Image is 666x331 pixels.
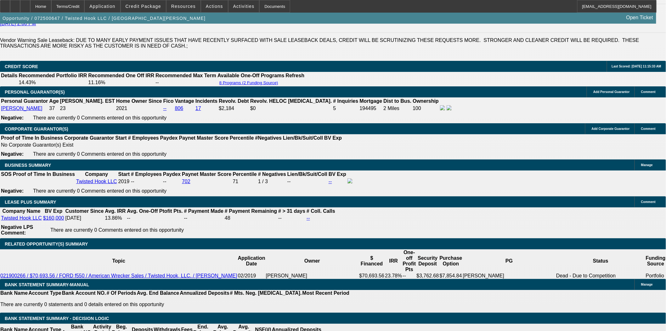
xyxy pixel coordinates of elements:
[333,105,358,112] td: 5
[1,224,33,235] b: Negative LPS Comment:
[359,249,385,273] th: $ Financed
[278,208,305,214] b: # > 31 days
[65,215,104,221] td: [DATE]
[258,171,286,177] b: # Negatives
[62,290,106,296] th: Bank Account NO.
[175,106,183,111] a: 806
[33,115,166,120] span: There are currently 0 Comments entered on this opportunity
[556,273,646,279] td: Dead - Due to Competition
[163,98,174,104] b: Fico
[1,188,24,194] b: Negative:
[43,215,64,221] a: $160,000
[624,12,656,23] a: Open Ticket
[329,171,346,177] b: BV Exp
[307,215,310,221] a: --
[592,127,630,131] span: Add Corporate Guarantor
[5,241,88,247] span: RELATED OPPORTUNITY(S) SUMMARY
[126,4,161,9] span: Credit Package
[646,273,666,279] td: Portfolio
[302,290,350,296] th: Most Recent Period
[89,4,115,9] span: Application
[60,98,115,104] b: [PERSON_NAME]. EST
[104,215,126,221] td: 13.86%
[106,290,137,296] th: # Of Periods
[1,73,18,79] th: Details
[85,171,108,177] b: Company
[5,200,56,205] span: LEASE PLUS SUMMARY
[118,171,130,177] b: Start
[250,105,332,112] td: $0
[76,179,117,184] a: Twisted Hook LLC
[403,273,416,279] td: --
[646,249,666,273] th: Funding Source
[250,98,332,104] b: Revolv. HELOC [MEDICAL_DATA].
[641,200,656,204] span: Comment
[121,0,166,12] button: Credit Package
[184,208,223,214] b: # Payment Made
[1,135,63,141] th: Proof of Time In Business
[384,98,412,104] b: Dist to Bus.
[60,105,115,112] td: 23
[266,249,359,273] th: Owner
[18,73,87,79] th: Recommended Portfolio IRR
[333,98,358,104] b: # Inquiries
[230,135,254,141] b: Percentile
[593,90,630,94] span: Add Personal Guarantor
[163,106,167,111] a: --
[163,178,181,185] td: --
[115,135,127,141] b: Start
[116,106,127,111] span: 2021
[3,16,206,21] span: Opportunity / 072500647 / Twisted Hook LLC / [GEOGRAPHIC_DATA][PERSON_NAME]
[127,215,183,221] td: --
[440,105,445,110] img: facebook-icon.png
[612,65,661,68] span: Last Scored: [DATE] 11:15:33 AM
[182,179,190,184] a: 702
[0,273,237,278] a: 021900266 / $70,693.56 / FORD f550 / American Wrecker Sales / Twisted Hook, LLC. / [PERSON_NAME]
[359,273,385,279] td: $70,693.56
[195,98,217,104] b: Incidents
[5,90,65,95] span: PERSONAL GUARANTOR(S)
[403,249,416,273] th: One-off Profit Pts
[1,215,42,221] a: Twisted Hook LLC
[195,106,201,111] a: 17
[287,178,328,185] td: --
[230,290,302,296] th: # Mts. Neg. [MEDICAL_DATA].
[233,4,255,9] span: Activities
[283,135,323,141] b: Lien/Bk/Suit/Coll
[641,283,653,286] span: Manage
[179,290,229,296] th: Annualized Deposits
[217,80,280,85] button: 8 Programs (2 Funding Source)
[5,163,51,168] span: BUSINESS SUMMARY
[383,105,412,112] td: 2 Miles
[324,135,342,141] b: BV Exp
[385,249,402,273] th: IRR
[1,115,24,120] b: Negative:
[258,179,286,184] div: 1 / 3
[1,142,345,148] td: No Corporate Guarantor(s) Exist
[219,98,249,104] b: Revolv. Debt
[463,273,556,279] td: [PERSON_NAME]
[329,179,332,184] a: --
[5,316,109,321] span: Bank Statement Summary - Decision Logic
[5,126,68,131] span: CORPORATE GUARANTOR(S)
[175,98,194,104] b: Vantage
[88,79,155,86] td: 11.16%
[182,171,231,177] b: Paynet Master Score
[641,163,653,167] span: Manage
[1,171,12,177] th: SOS
[641,90,656,94] span: Comment
[166,0,200,12] button: Resources
[45,208,62,214] b: BV Exp
[5,64,38,69] span: CREDIT SCORE
[206,4,223,9] span: Actions
[5,282,89,287] span: BANK STATEMENT SUMMARY-MANUAL
[416,249,439,273] th: Security Deposit
[155,73,217,79] th: Recommended Max Term
[28,290,62,296] th: Account Type
[266,273,359,279] td: [PERSON_NAME]
[201,0,228,12] button: Actions
[255,135,282,141] b: #Negatives
[64,135,114,141] b: Corporate Guarantor
[2,208,40,214] b: Company Name
[127,208,183,214] b: Avg. One-Off Ptofit Pts.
